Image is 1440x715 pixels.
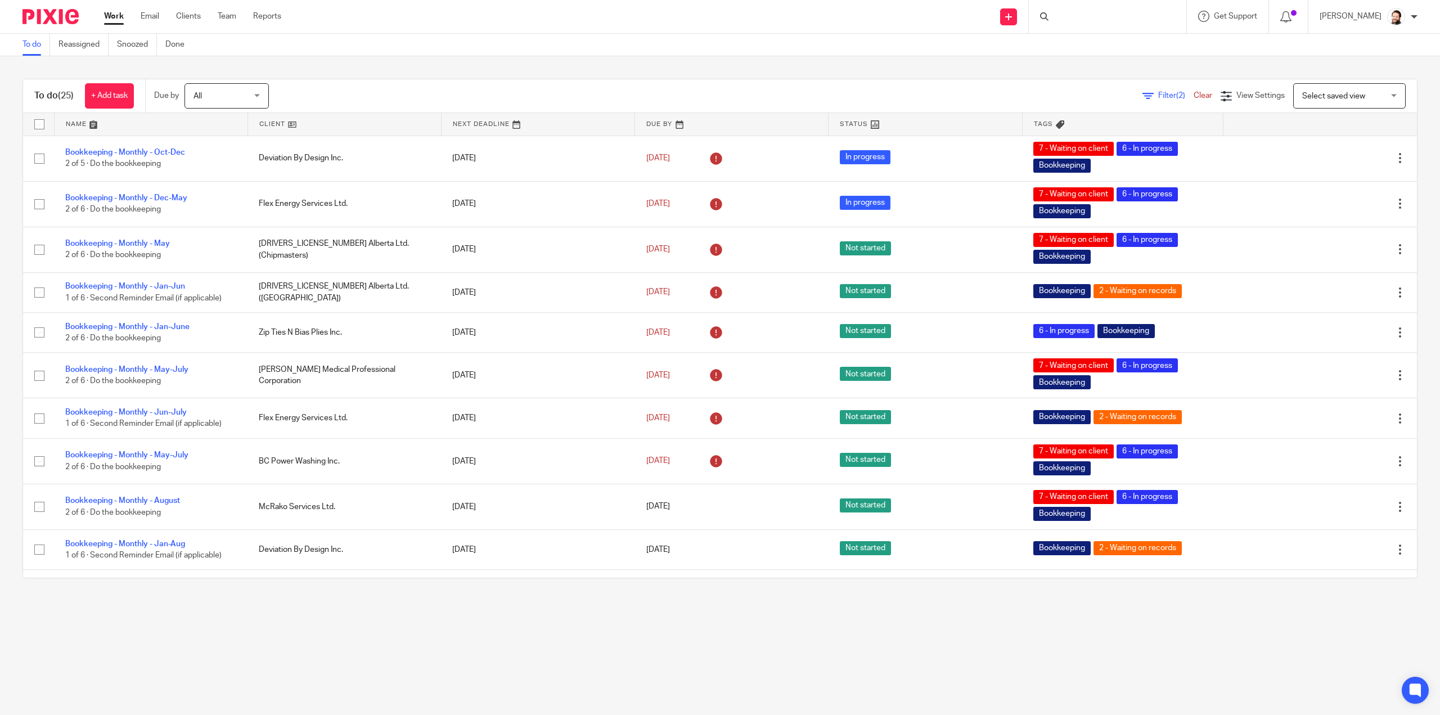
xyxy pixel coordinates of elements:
[247,227,441,272] td: [DRIVERS_LICENSE_NUMBER] Alberta Ltd. (Chipmasters)
[247,312,441,352] td: Zip Ties N Bias Plies Inc.
[1302,92,1365,100] span: Select saved view
[840,498,891,512] span: Not started
[646,371,670,379] span: [DATE]
[1033,324,1095,338] span: 6 - In progress
[247,398,441,438] td: Flex Energy Services Ltd.
[247,529,441,569] td: Deviation By Design Inc.
[1194,92,1212,100] a: Clear
[65,540,185,548] a: Bookkeeping - Monthly - Jan-Aug
[1093,410,1182,424] span: 2 - Waiting on records
[65,451,188,459] a: Bookkeeping - Monthly - May-July
[1236,92,1285,100] span: View Settings
[65,497,180,505] a: Bookkeeping - Monthly - August
[193,92,202,100] span: All
[1033,187,1114,201] span: 7 - Waiting on client
[1158,92,1194,100] span: Filter
[840,196,890,210] span: In progress
[65,160,161,168] span: 2 of 5 · Do the bookkeeping
[1033,250,1091,264] span: Bookkeeping
[58,34,109,56] a: Reassigned
[65,194,187,202] a: Bookkeeping - Monthly - Dec-May
[1033,284,1091,298] span: Bookkeeping
[247,181,441,227] td: Flex Energy Services Ltd.
[1033,541,1091,555] span: Bookkeeping
[646,546,670,554] span: [DATE]
[1176,92,1185,100] span: (2)
[1033,233,1114,247] span: 7 - Waiting on client
[441,136,634,181] td: [DATE]
[34,90,74,102] h1: To do
[1320,11,1381,22] p: [PERSON_NAME]
[1033,204,1091,218] span: Bookkeeping
[65,282,185,290] a: Bookkeeping - Monthly - Jan-Jun
[85,83,134,109] a: + Add task
[65,149,185,156] a: Bookkeeping - Monthly - Oct-Dec
[1034,121,1053,127] span: Tags
[65,366,188,374] a: Bookkeeping - Monthly - May-July
[247,438,441,484] td: BC Power Washing Inc.
[65,334,161,342] span: 2 of 6 · Do the bookkeeping
[1033,358,1114,372] span: 7 - Waiting on client
[65,463,161,471] span: 2 of 6 · Do the bookkeeping
[165,34,193,56] a: Done
[840,324,891,338] span: Not started
[840,453,891,467] span: Not started
[1117,142,1178,156] span: 6 - In progress
[247,484,441,529] td: McRako Services Ltd.
[840,541,891,555] span: Not started
[441,312,634,352] td: [DATE]
[65,420,222,428] span: 1 of 6 · Second Reminder Email (if applicable)
[1117,358,1178,372] span: 6 - In progress
[646,289,670,296] span: [DATE]
[646,154,670,162] span: [DATE]
[247,136,441,181] td: Deviation By Design Inc.
[65,408,187,416] a: Bookkeeping - Monthly - Jun-July
[1117,490,1178,504] span: 6 - In progress
[1387,8,1405,26] img: Jayde%20Headshot.jpg
[840,241,891,255] span: Not started
[646,245,670,253] span: [DATE]
[840,410,891,424] span: Not started
[247,272,441,312] td: [DRIVERS_LICENSE_NUMBER] Alberta Ltd. ([GEOGRAPHIC_DATA])
[1033,142,1114,156] span: 7 - Waiting on client
[646,503,670,511] span: [DATE]
[104,11,124,22] a: Work
[1214,12,1257,20] span: Get Support
[154,90,179,101] p: Due by
[840,284,891,298] span: Not started
[117,34,157,56] a: Snoozed
[441,272,634,312] td: [DATE]
[441,438,634,484] td: [DATE]
[65,323,190,331] a: Bookkeeping - Monthly - Jan-June
[247,570,441,610] td: Heatworks Construction Ltd.
[65,377,161,385] span: 2 of 6 · Do the bookkeeping
[58,91,74,100] span: (25)
[218,11,236,22] a: Team
[141,11,159,22] a: Email
[646,414,670,422] span: [DATE]
[253,11,281,22] a: Reports
[1097,324,1155,338] span: Bookkeeping
[646,329,670,336] span: [DATE]
[65,240,170,248] a: Bookkeeping - Monthly - May
[441,398,634,438] td: [DATE]
[1033,507,1091,521] span: Bookkeeping
[176,11,201,22] a: Clients
[65,551,222,559] span: 1 of 6 · Second Reminder Email (if applicable)
[1033,444,1114,458] span: 7 - Waiting on client
[441,353,634,398] td: [DATE]
[441,529,634,569] td: [DATE]
[840,150,890,164] span: In progress
[22,34,50,56] a: To do
[441,227,634,272] td: [DATE]
[247,353,441,398] td: [PERSON_NAME] Medical Professional Corporation
[65,509,161,516] span: 2 of 6 · Do the bookkeeping
[1033,375,1091,389] span: Bookkeeping
[1117,233,1178,247] span: 6 - In progress
[441,570,634,610] td: [DATE]
[1033,461,1091,475] span: Bookkeeping
[646,457,670,465] span: [DATE]
[1033,410,1091,424] span: Bookkeeping
[1093,541,1182,555] span: 2 - Waiting on records
[1093,284,1182,298] span: 2 - Waiting on records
